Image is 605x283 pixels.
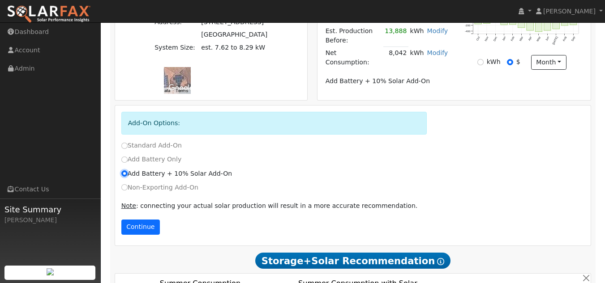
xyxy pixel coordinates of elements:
[408,46,425,68] td: kWh
[519,36,524,42] text: Mar
[121,112,427,135] div: Add-On Options:
[324,25,383,46] td: Est. Production Before:
[383,25,408,46] td: 13,888
[121,141,182,150] label: Standard Add-On
[487,57,501,67] label: kWh
[562,36,567,42] text: Aug
[475,20,482,24] rect: onclick=""
[493,36,498,42] text: Dec
[437,258,444,265] i: Show Help
[201,44,265,51] span: est. 7.62 to 8.29 kW
[153,41,200,54] td: System Size:
[465,30,471,33] text: -400
[536,20,543,32] rect: onclick=""
[518,20,525,28] rect: onclick=""
[324,46,383,68] td: Net Consumption:
[484,35,489,42] text: Nov
[166,82,196,94] img: Google
[4,203,96,215] span: Site Summary
[510,36,515,42] text: Feb
[571,36,576,42] text: Sep
[544,20,551,30] rect: onclick=""
[527,20,534,30] rect: onclick=""
[121,184,128,190] input: Non-Exporting Add-On
[427,49,448,56] a: Modify
[477,59,484,65] input: kWh
[543,8,596,15] span: [PERSON_NAME]
[552,36,559,45] text: [DATE]
[465,24,471,27] text: -200
[324,75,450,88] td: Add Battery + 10% Solar Add-On
[255,253,451,269] span: Storage+Solar Recommendation
[121,183,198,192] label: Non-Exporting Add-On
[510,20,517,25] rect: onclick=""
[501,20,508,25] rect: onclick=""
[476,36,481,41] text: Oct
[528,36,532,41] text: Apr
[507,59,513,65] input: $
[383,46,408,68] td: 8,042
[121,169,232,178] label: Add Battery + 10% Solar Add-On
[121,156,128,163] input: Add Battery Only
[483,20,490,24] rect: onclick=""
[531,55,566,70] button: month
[47,268,54,275] img: retrieve
[516,57,520,67] label: $
[121,202,136,209] u: Note
[427,27,448,34] a: Modify
[536,35,541,42] text: May
[562,20,569,25] rect: onclick=""
[570,20,577,25] rect: onclick=""
[4,215,96,225] div: [PERSON_NAME]
[408,25,425,46] td: kWh
[166,82,196,94] a: Open this area in Google Maps (opens a new window)
[121,143,128,149] input: Standard Add-On
[121,155,182,164] label: Add Battery Only
[553,20,560,29] rect: onclick=""
[502,36,506,42] text: Jan
[7,5,91,24] img: SolarFax
[545,36,550,42] text: Jun
[176,88,188,93] a: Terms (opens in new tab)
[121,170,128,177] input: Add Battery + 10% Solar Add-On
[121,220,160,235] button: Continue
[200,29,269,41] td: [GEOGRAPHIC_DATA]
[121,202,418,209] span: : connecting your actual solar production will result in a more accurate recommendation.
[200,41,269,54] td: System Size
